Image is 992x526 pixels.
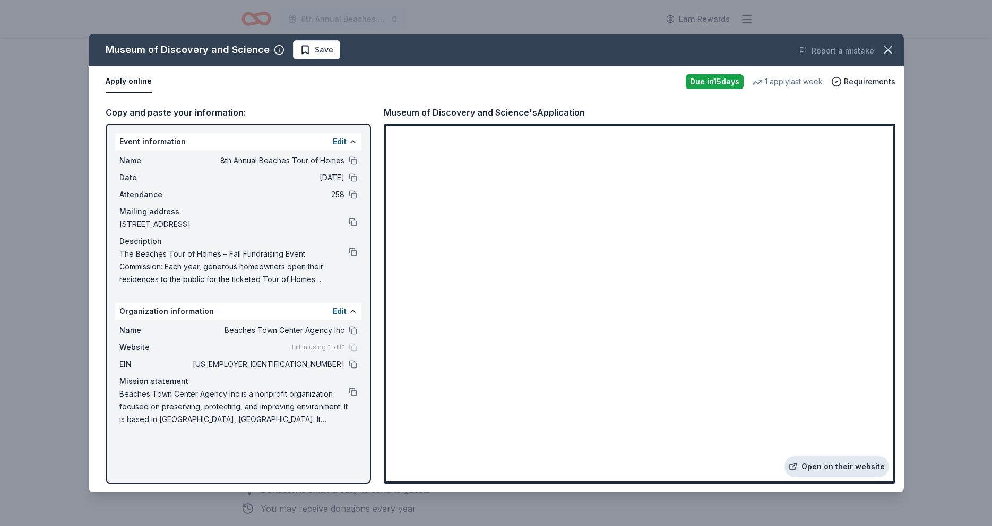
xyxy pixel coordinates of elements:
button: Report a mistake [799,45,874,57]
span: Name [119,324,191,337]
div: Mailing address [119,205,357,218]
span: EIN [119,358,191,371]
span: The Beaches Tour of Homes – Fall Fundraising Event Commission: Each year, generous homeowners ope... [119,248,349,286]
span: [US_EMPLOYER_IDENTIFICATION_NUMBER] [191,358,344,371]
div: Event information [115,133,361,150]
span: [DATE] [191,171,344,184]
div: Copy and paste your information: [106,106,371,119]
div: Organization information [115,303,361,320]
span: Website [119,341,191,354]
button: Save [293,40,340,59]
div: Due in 15 days [686,74,744,89]
div: Museum of Discovery and Science [106,41,270,58]
div: Description [119,235,357,248]
span: 8th Annual Beaches Tour of Homes [191,154,344,167]
div: Mission statement [119,375,357,388]
span: Beaches Town Center Agency Inc [191,324,344,337]
span: Save [315,43,333,56]
a: Open on their website [784,456,889,477]
div: 1 apply last week [752,75,823,88]
button: Edit [333,135,347,148]
div: Museum of Discovery and Science's Application [384,106,585,119]
span: Date [119,171,191,184]
button: Edit [333,305,347,318]
button: Apply online [106,71,152,93]
span: [STREET_ADDRESS] [119,218,349,231]
span: Name [119,154,191,167]
button: Requirements [831,75,895,88]
span: Beaches Town Center Agency Inc is a nonprofit organization focused on preserving, protecting, and... [119,388,349,426]
span: 258 [191,188,344,201]
span: Fill in using "Edit" [292,343,344,352]
span: Attendance [119,188,191,201]
span: Requirements [844,75,895,88]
